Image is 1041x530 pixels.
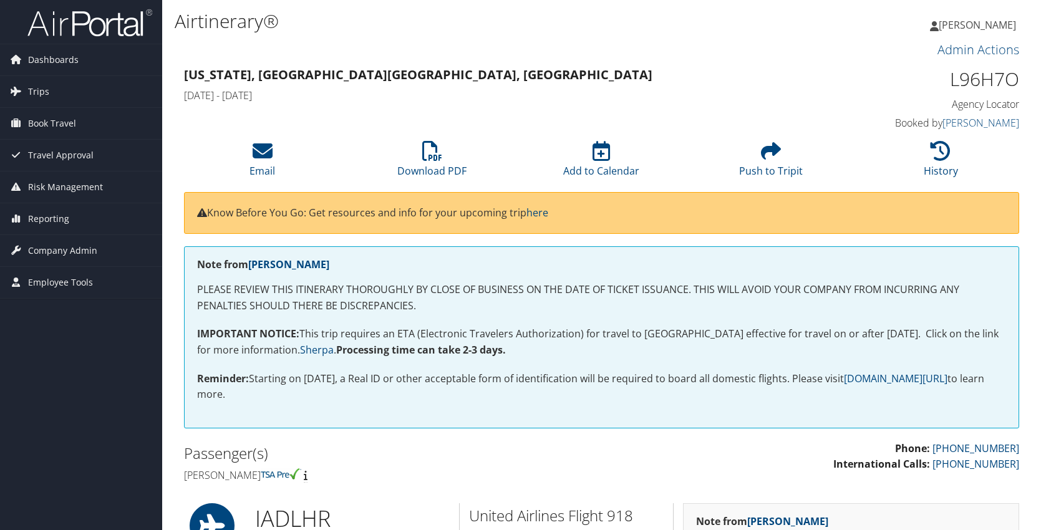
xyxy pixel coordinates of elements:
a: Admin Actions [937,41,1019,58]
span: Dashboards [28,44,79,75]
span: Risk Management [28,171,103,203]
a: [DOMAIN_NAME][URL] [844,372,947,385]
h1: L96H7O [825,66,1019,92]
p: Know Before You Go: Get resources and info for your upcoming trip [197,205,1006,221]
h4: [PERSON_NAME] [184,468,593,482]
span: [PERSON_NAME] [939,18,1016,32]
strong: Reminder: [197,372,249,385]
p: PLEASE REVIEW THIS ITINERARY THOROUGHLY BY CLOSE OF BUSINESS ON THE DATE OF TICKET ISSUANCE. THIS... [197,282,1006,314]
span: Book Travel [28,108,76,139]
span: Trips [28,76,49,107]
h4: Agency Locator [825,97,1019,111]
a: Sherpa [300,343,334,357]
h4: Booked by [825,116,1019,130]
a: [PHONE_NUMBER] [932,457,1019,471]
span: Company Admin [28,235,97,266]
a: Add to Calendar [563,148,639,178]
img: tsa-precheck.png [261,468,301,479]
a: History [924,148,958,178]
a: Download PDF [397,148,467,178]
a: Email [249,148,275,178]
a: [PERSON_NAME] [248,258,329,271]
strong: Note from [197,258,329,271]
img: airportal-logo.png [27,8,152,37]
a: [PERSON_NAME] [942,116,1019,130]
span: Employee Tools [28,267,93,298]
p: This trip requires an ETA (Electronic Travelers Authorization) for travel to [GEOGRAPHIC_DATA] ef... [197,326,1006,358]
h1: Airtinerary® [175,8,744,34]
strong: International Calls: [833,457,930,471]
span: Reporting [28,203,69,234]
strong: IMPORTANT NOTICE: [197,327,299,340]
a: [PERSON_NAME] [747,514,828,528]
p: Starting on [DATE], a Real ID or other acceptable form of identification will be required to boar... [197,371,1006,403]
span: Travel Approval [28,140,94,171]
a: here [526,206,548,219]
h2: United Airlines Flight 918 [469,505,663,526]
h4: [DATE] - [DATE] [184,89,806,102]
strong: [US_STATE], [GEOGRAPHIC_DATA] [GEOGRAPHIC_DATA], [GEOGRAPHIC_DATA] [184,66,652,83]
h2: Passenger(s) [184,443,593,464]
a: Push to Tripit [739,148,803,178]
a: [PERSON_NAME] [930,6,1029,44]
strong: Note from [696,514,828,528]
strong: Processing time can take 2-3 days. [336,343,506,357]
a: [PHONE_NUMBER] [932,441,1019,455]
strong: Phone: [895,441,930,455]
